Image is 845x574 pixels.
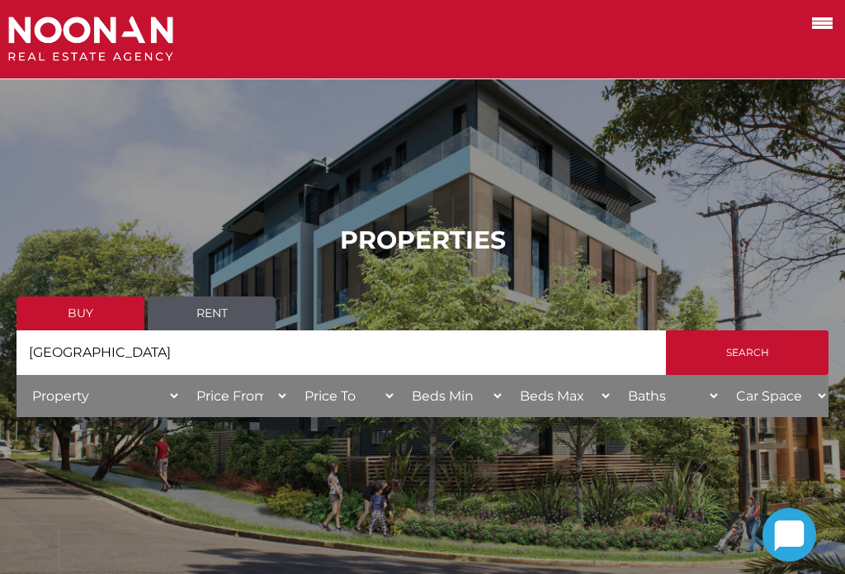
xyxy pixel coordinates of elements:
[17,330,666,375] input: Search by suburb, postcode or area
[17,296,144,330] a: Buy
[8,17,173,62] img: Noonan Real Estate Agency
[148,296,276,330] a: Rent
[666,330,828,375] input: Search
[17,225,828,255] h1: PROPERTIES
